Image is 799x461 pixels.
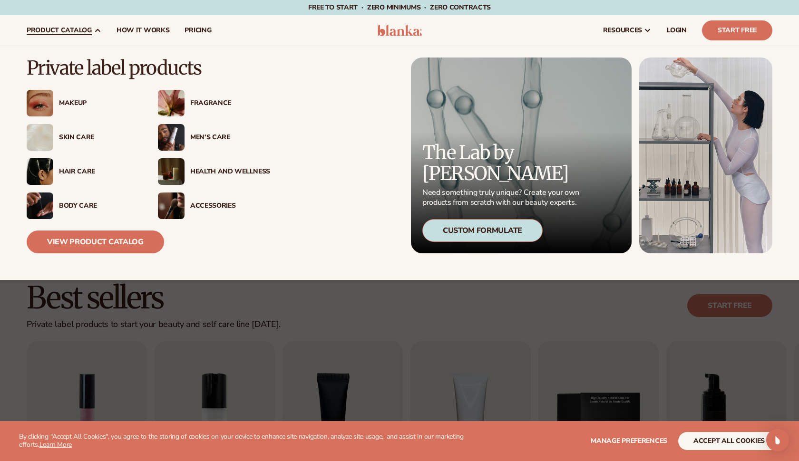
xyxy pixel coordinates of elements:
p: Need something truly unique? Create your own products from scratch with our beauty experts. [422,188,582,208]
span: Manage preferences [591,436,667,445]
div: Hair Care [59,168,139,176]
div: Makeup [59,99,139,107]
a: resources [595,15,659,46]
img: Female with makeup brush. [158,192,185,219]
img: Male hand applying moisturizer. [27,192,53,219]
a: product catalog [19,15,109,46]
span: pricing [185,27,211,34]
a: Start Free [702,20,772,40]
span: product catalog [27,27,92,34]
a: Learn More [39,440,72,449]
a: Cream moisturizer swatch. Skin Care [27,124,139,151]
p: The Lab by [PERSON_NAME] [422,142,582,184]
img: Male holding moisturizer bottle. [158,124,185,151]
img: Female with glitter eye makeup. [27,90,53,116]
span: Free to start · ZERO minimums · ZERO contracts [308,3,491,12]
div: Skin Care [59,134,139,142]
img: Pink blooming flower. [158,90,185,116]
div: Men’s Care [190,134,270,142]
div: Body Care [59,202,139,210]
a: pricing [177,15,219,46]
a: Female with glitter eye makeup. Makeup [27,90,139,116]
a: Female hair pulled back with clips. Hair Care [27,158,139,185]
img: Cream moisturizer swatch. [27,124,53,151]
div: Health And Wellness [190,168,270,176]
span: LOGIN [667,27,687,34]
button: Manage preferences [591,432,667,450]
a: Microscopic product formula. The Lab by [PERSON_NAME] Need something truly unique? Create your ow... [411,58,632,253]
img: Candles and incense on table. [158,158,185,185]
a: Male holding moisturizer bottle. Men’s Care [158,124,270,151]
img: Female in lab with equipment. [639,58,772,253]
div: Custom Formulate [422,219,543,242]
a: Female with makeup brush. Accessories [158,192,270,219]
span: How It Works [117,27,170,34]
a: LOGIN [659,15,694,46]
a: Pink blooming flower. Fragrance [158,90,270,116]
p: By clicking "Accept All Cookies", you agree to the storing of cookies on your device to enhance s... [19,433,466,449]
div: Open Intercom Messenger [766,429,789,451]
a: View Product Catalog [27,230,164,253]
img: Female hair pulled back with clips. [27,158,53,185]
a: Candles and incense on table. Health And Wellness [158,158,270,185]
div: Fragrance [190,99,270,107]
a: Male hand applying moisturizer. Body Care [27,192,139,219]
p: Private label products [27,58,270,78]
span: resources [603,27,642,34]
div: Accessories [190,202,270,210]
button: accept all cookies [678,432,780,450]
img: logo [377,25,422,36]
a: How It Works [109,15,177,46]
